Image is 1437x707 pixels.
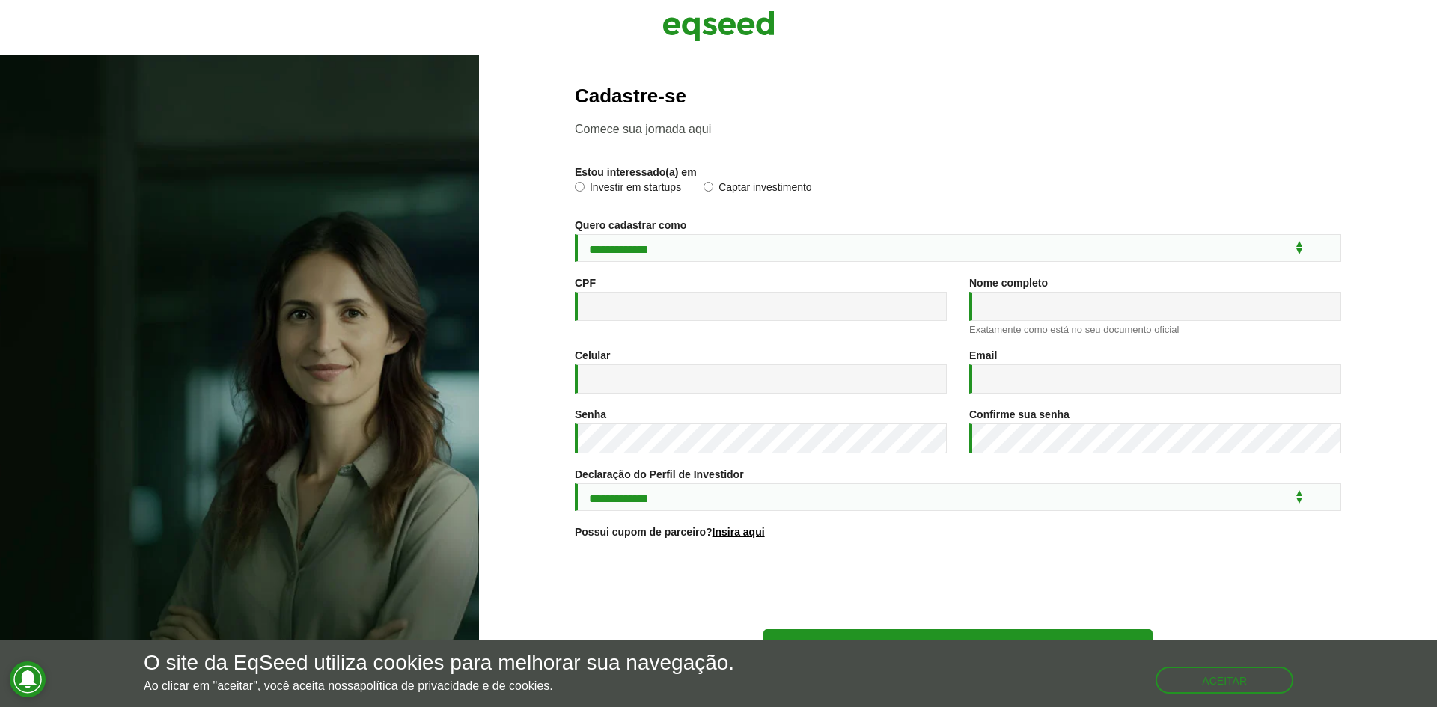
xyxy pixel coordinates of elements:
[713,527,765,537] a: Insira aqui
[575,122,1341,136] p: Comece sua jornada aqui
[969,409,1070,420] label: Confirme sua senha
[575,220,686,230] label: Quero cadastrar como
[575,278,596,288] label: CPF
[704,182,713,192] input: Captar investimento
[144,652,734,675] h5: O site da EqSeed utiliza cookies para melhorar sua navegação.
[844,556,1072,614] iframe: reCAPTCHA
[763,629,1153,661] button: Cadastre-se
[360,680,550,692] a: política de privacidade e de cookies
[1156,667,1293,694] button: Aceitar
[575,469,744,480] label: Declaração do Perfil de Investidor
[969,278,1048,288] label: Nome completo
[662,7,775,45] img: EqSeed Logo
[575,527,765,537] label: Possui cupom de parceiro?
[575,85,1341,107] h2: Cadastre-se
[575,182,681,197] label: Investir em startups
[704,182,812,197] label: Captar investimento
[144,679,734,693] p: Ao clicar em "aceitar", você aceita nossa .
[575,409,606,420] label: Senha
[969,325,1341,334] div: Exatamente como está no seu documento oficial
[575,350,610,361] label: Celular
[575,182,585,192] input: Investir em startups
[969,350,997,361] label: Email
[575,167,697,177] label: Estou interessado(a) em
